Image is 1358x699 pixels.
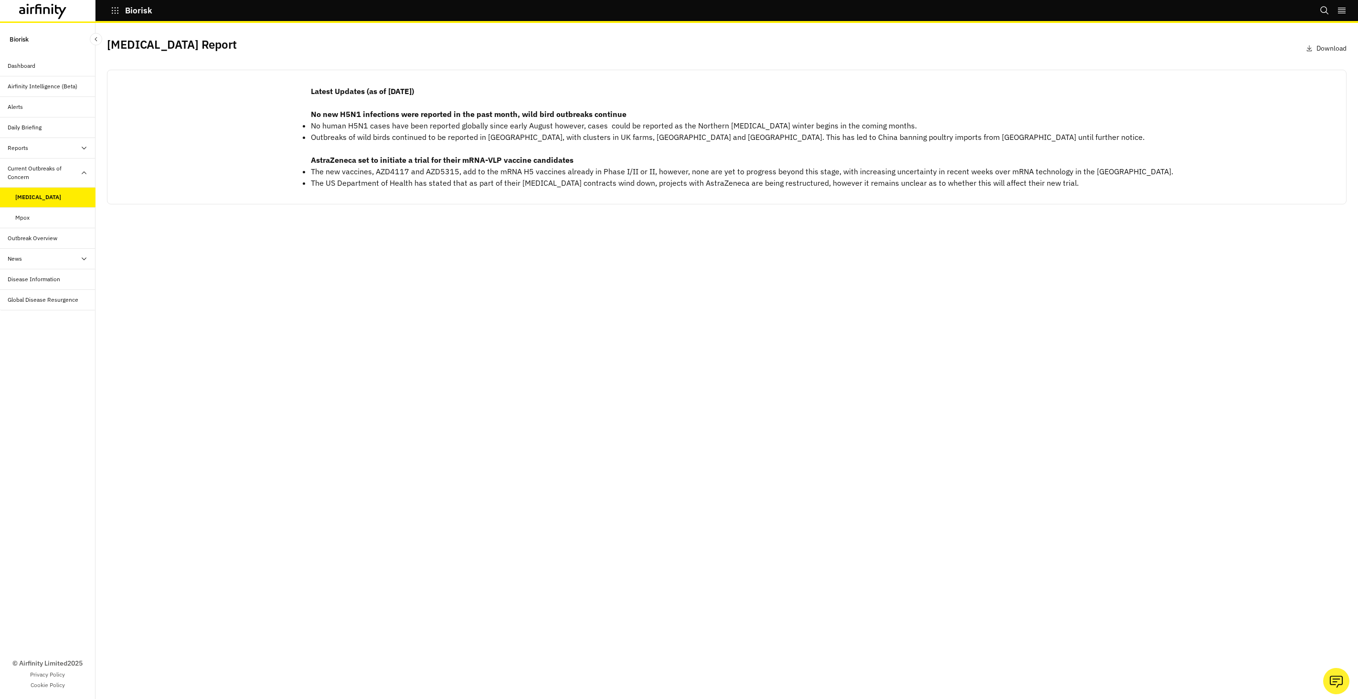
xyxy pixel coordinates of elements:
[8,164,80,181] div: Current Outbreaks of Concern
[8,103,23,111] div: Alerts
[115,162,292,173] p: Click on the image to open the report
[30,670,65,679] a: Privacy Policy
[8,234,57,243] div: Outbreak Overview
[1323,668,1349,694] button: Ask our analysts
[1320,2,1329,19] button: Search
[8,62,35,70] div: Dashboard
[311,177,1173,189] li: The US Department of Health has stated that as part of their [MEDICAL_DATA] contracts wind down, ...
[311,109,626,119] strong: No new H5N1 infections were reported in the past month, wild bird outbreaks continue
[8,123,42,132] div: Daily Briefing
[31,681,65,689] a: Cookie Policy
[12,658,83,668] p: © Airfinity Limited 2025
[311,155,573,165] strong: AstraZeneca set to initiate a trial for their mRNA-VLP vaccine candidates
[311,166,1173,177] li: The new vaccines, AZD4117 and AZD5315, add to the mRNA H5 vaccines already in Phase I/II or II, h...
[15,213,30,222] div: Mpox
[15,193,61,201] div: [MEDICAL_DATA]
[311,120,1173,131] li: No human H5N1 cases have been reported globally since early August however, cases could be report...
[8,144,28,152] div: Reports
[8,82,77,91] div: Airfinity Intelligence (Beta)
[125,6,152,15] p: Biorisk
[311,131,1173,143] li: Outbreaks of wild birds continued to be reported in [GEOGRAPHIC_DATA], with clusters in UK farms,...
[311,86,414,96] strong: Latest Updates (as of [DATE])
[1316,43,1347,53] p: Download
[8,296,78,304] div: Global Disease Resurgence
[107,38,237,52] h2: [MEDICAL_DATA] Report
[8,254,22,263] div: News
[10,31,29,48] p: Biorisk
[90,33,102,45] button: Close Sidebar
[111,2,152,19] button: Biorisk
[8,275,60,284] div: Disease Information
